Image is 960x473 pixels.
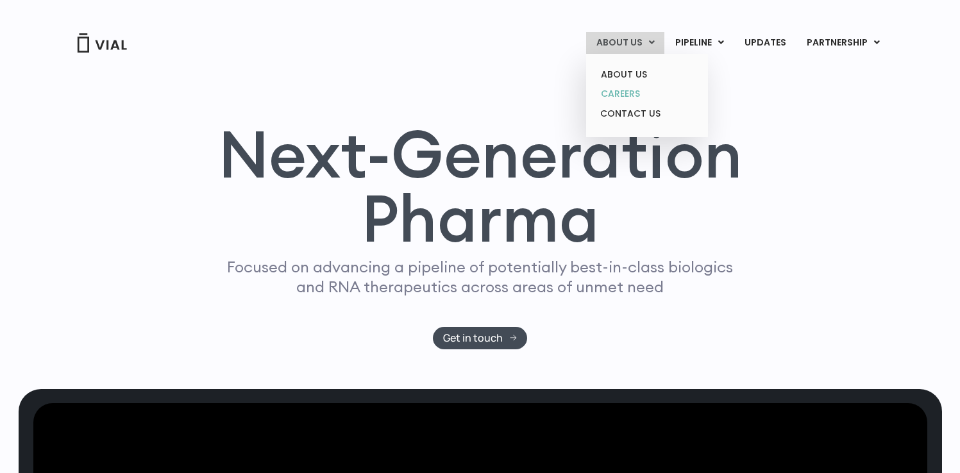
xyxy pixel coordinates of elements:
[665,32,734,54] a: PIPELINEMenu Toggle
[203,122,758,251] h1: Next-Generation Pharma
[76,33,128,53] img: Vial Logo
[734,32,796,54] a: UPDATES
[796,32,890,54] a: PARTNERSHIPMenu Toggle
[586,32,664,54] a: ABOUT USMenu Toggle
[591,84,703,104] a: CAREERS
[433,327,527,349] a: Get in touch
[222,257,739,297] p: Focused on advancing a pipeline of potentially best-in-class biologics and RNA therapeutics acros...
[591,65,703,85] a: ABOUT US
[443,333,503,343] span: Get in touch
[591,104,703,124] a: CONTACT US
